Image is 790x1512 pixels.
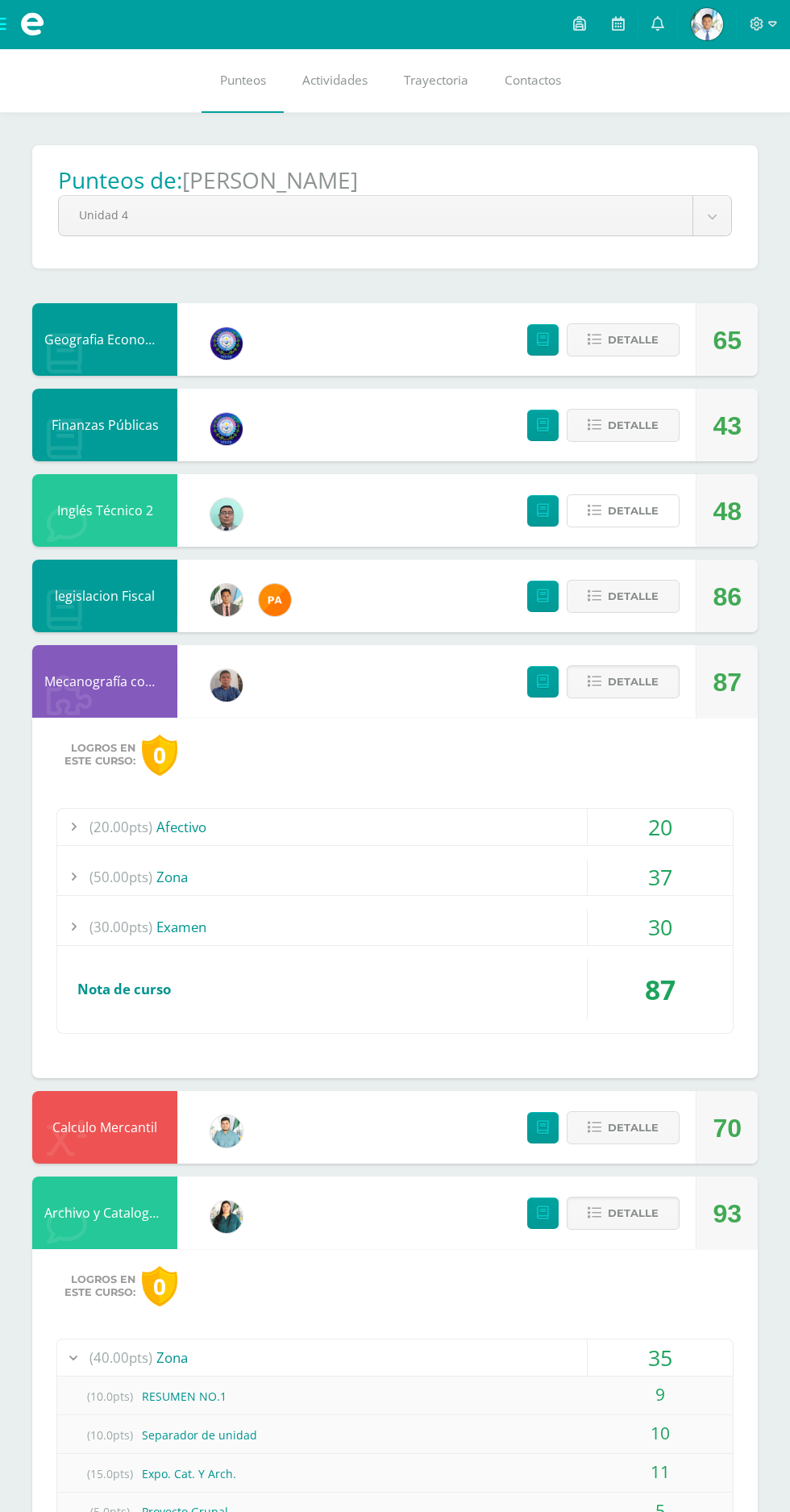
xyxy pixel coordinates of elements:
[59,196,731,235] a: Unidad 4
[567,409,680,442] button: Detalle
[210,1201,243,1233] img: f58bb6038ea3a85f08ed05377cd67300.png
[608,581,659,611] span: Detalle
[404,72,468,89] span: Trayectoria
[713,475,742,548] div: 48
[202,48,284,113] a: Punteos
[588,809,733,845] div: 20
[64,742,135,768] span: Logros en este curso:
[567,1197,680,1230] button: Detalle
[32,389,177,461] div: Finanzas Públicas
[64,1273,135,1299] span: Logros en este curso:
[77,1378,142,1414] span: (10.0pts)
[89,809,152,845] span: (20.00pts)
[608,1113,659,1143] span: Detalle
[713,560,742,633] div: 86
[588,909,733,945] div: 30
[210,413,243,445] img: 38991008722c8d66f2d85f4b768620e4.png
[32,1091,177,1164] div: Calculo Mercantil
[608,325,659,355] span: Detalle
[32,1177,177,1249] div: Archivo y Catalogacion EspIngles
[713,1092,742,1164] div: 70
[588,1377,733,1413] div: 9
[32,645,177,718] div: Mecanografía computarizada
[608,496,659,526] span: Detalle
[57,1378,733,1414] div: RESUMEN NO.1
[142,735,177,776] div: 0
[567,323,680,356] button: Detalle
[142,1266,177,1307] div: 0
[567,665,680,698] button: Detalle
[210,584,243,616] img: d725921d36275491089fe2b95fc398a7.png
[220,72,266,89] span: Punteos
[588,1454,733,1490] div: 11
[89,859,152,895] span: (50.00pts)
[385,48,486,113] a: Trayectoria
[32,474,177,547] div: Inglés Técnico 2
[713,1177,742,1250] div: 93
[182,165,358,195] h1: [PERSON_NAME]
[567,494,680,527] button: Detalle
[57,859,733,895] div: Zona
[713,646,742,719] div: 87
[567,1111,680,1144] button: Detalle
[588,1339,733,1376] div: 35
[77,1417,142,1453] span: (10.0pts)
[210,669,243,702] img: bf66807720f313c6207fc724d78fb4d0.png
[89,1339,152,1376] span: (40.00pts)
[77,1456,142,1492] span: (15.0pts)
[713,304,742,377] div: 65
[89,909,152,945] span: (30.00pts)
[57,909,733,945] div: Examen
[57,1339,733,1376] div: Zona
[79,196,672,234] span: Unidad 4
[691,8,723,40] img: bed7908efb1063532388c592acc2e348.png
[259,584,291,616] img: 81049356b3b16f348f04480ea0cb6817.png
[588,1415,733,1452] div: 10
[608,667,659,697] span: Detalle
[588,959,733,1020] div: 87
[57,1456,733,1492] div: Expo. Cat. Y Arch.
[302,72,368,89] span: Actividades
[32,303,177,376] div: Geografia Economica
[608,410,659,440] span: Detalle
[486,48,579,113] a: Contactos
[284,48,385,113] a: Actividades
[58,165,182,195] h1: Punteos de:
[57,1417,733,1453] div: Separador de unidad
[505,72,561,89] span: Contactos
[588,859,733,895] div: 37
[210,498,243,531] img: d4d564538211de5578f7ad7a2fdd564e.png
[210,327,243,360] img: 38991008722c8d66f2d85f4b768620e4.png
[713,389,742,462] div: 43
[57,809,733,845] div: Afectivo
[210,1115,243,1148] img: 3bbeeb896b161c296f86561e735fa0fc.png
[77,980,171,998] span: Nota de curso
[32,560,177,632] div: legislacion Fiscal
[608,1198,659,1228] span: Detalle
[567,580,680,613] button: Detalle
